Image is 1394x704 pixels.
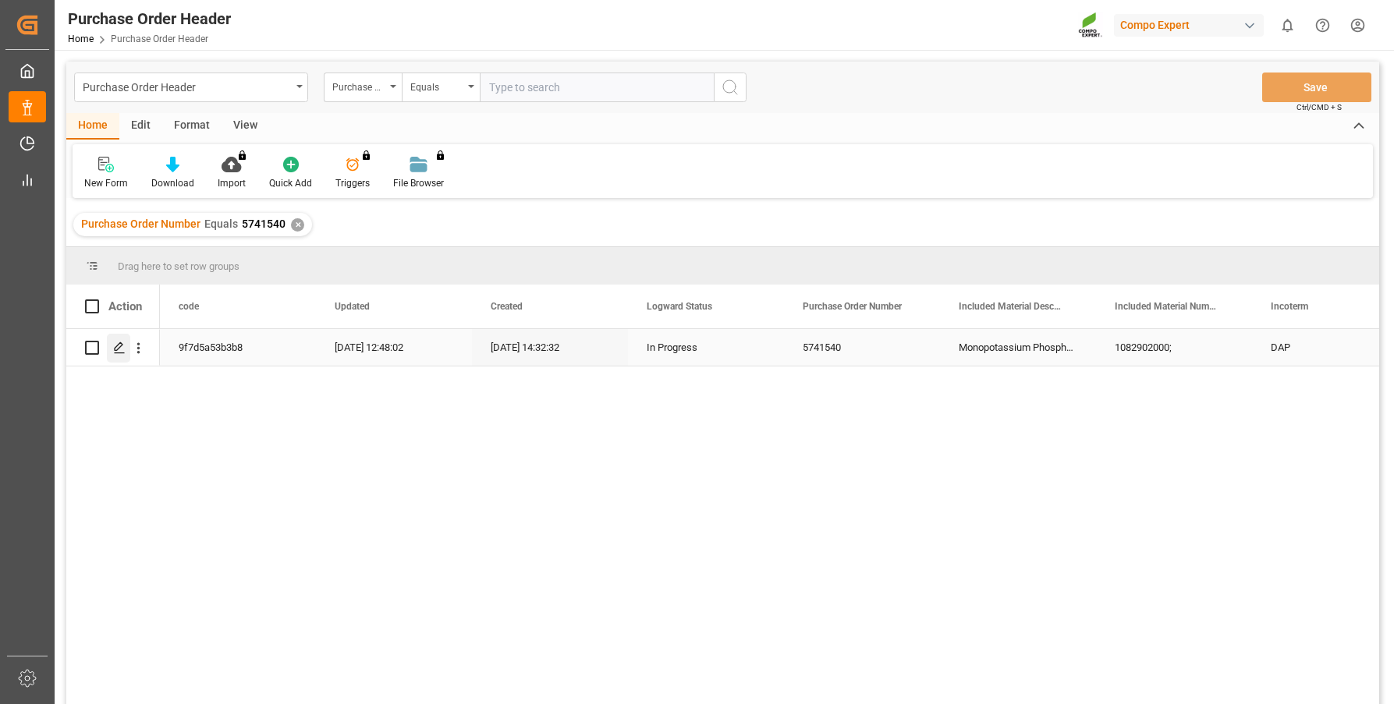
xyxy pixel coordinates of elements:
div: Download [151,176,194,190]
button: open menu [74,73,308,102]
div: View [222,113,269,140]
span: code [179,301,199,312]
a: Home [68,34,94,44]
span: Included Material Numbers [1115,301,1219,312]
span: Drag here to set row groups [118,260,239,272]
div: Action [108,299,142,313]
div: Purchase Order Number [332,76,385,94]
span: Included Material Description [959,301,1063,312]
div: Home [66,113,119,140]
span: Purchase Order Number [803,301,902,312]
button: Compo Expert [1114,10,1270,40]
div: Purchase Order Header [83,76,291,96]
span: Ctrl/CMD + S [1296,101,1342,113]
div: Monopotassium Phosphate (MKP) BB 1,2T; [940,329,1096,366]
div: [DATE] 12:48:02 [316,329,472,366]
span: Purchase Order Number [81,218,200,230]
div: Equals [410,76,463,94]
span: Equals [204,218,238,230]
span: Logward Status [647,301,712,312]
div: Purchase Order Header [68,7,231,30]
button: Save [1262,73,1371,102]
button: Help Center [1305,8,1340,43]
button: open menu [324,73,402,102]
div: 9f7d5a53b3b8 [160,329,316,366]
span: Created [491,301,523,312]
div: New Form [84,176,128,190]
div: Press SPACE to select this row. [66,329,160,366]
div: 5741540 [784,329,940,366]
div: Format [162,113,222,140]
button: open menu [402,73,480,102]
input: Type to search [480,73,714,102]
div: Edit [119,113,162,140]
button: show 0 new notifications [1270,8,1305,43]
button: search button [714,73,747,102]
img: Screenshot%202023-09-29%20at%2010.02.21.png_1712312052.png [1078,12,1103,39]
div: In Progress [647,330,765,366]
div: Compo Expert [1114,14,1264,37]
span: Updated [335,301,370,312]
div: 1082902000; [1096,329,1252,366]
span: 5741540 [242,218,286,230]
span: Incoterm [1271,301,1308,312]
div: Quick Add [269,176,312,190]
div: ✕ [291,218,304,232]
div: [DATE] 14:32:32 [472,329,628,366]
